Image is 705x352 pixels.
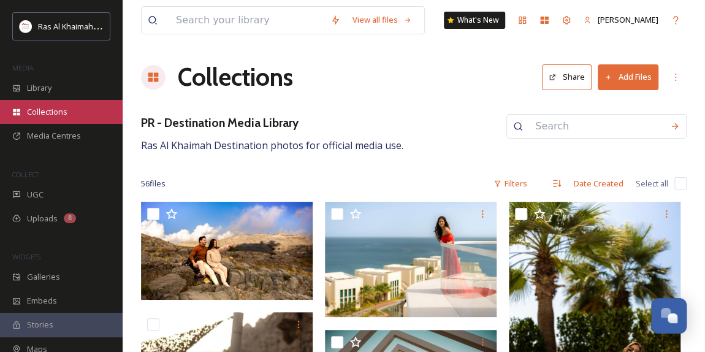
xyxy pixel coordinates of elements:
[577,8,665,32] a: [PERSON_NAME]
[12,63,34,72] span: MEDIA
[27,82,51,94] span: Library
[346,8,418,32] a: View all files
[141,139,403,152] span: Ras Al Khaimah Destination photos for official media use.
[325,202,500,318] img: Destination photography 2023 (4).jpg
[141,114,403,132] h3: PR - Destination Media Library
[27,271,60,283] span: Galleries
[529,113,664,140] input: Search
[12,170,39,179] span: COLLECT
[444,12,505,29] a: What's New
[27,319,53,331] span: Stories
[487,172,533,196] div: Filters
[178,59,293,96] a: Collections
[141,178,166,189] span: 56 file s
[170,7,324,34] input: Search your library
[12,252,40,261] span: WIDGETS
[27,130,81,142] span: Media Centres
[38,20,211,32] span: Ras Al Khaimah Tourism Development Authority
[598,64,658,90] button: Add Files
[636,178,668,189] span: Select all
[27,189,44,201] span: UGC
[27,213,58,224] span: Uploads
[27,295,57,307] span: Embeds
[27,106,67,118] span: Collections
[568,172,630,196] div: Date Created
[141,202,316,300] img: Destination photography 2023 (2).png
[64,213,76,223] div: 8
[651,298,687,334] button: Open Chat
[542,64,592,90] button: Share
[20,20,32,33] img: Logo_RAKTDA_RGB-01.png
[598,14,658,25] span: [PERSON_NAME]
